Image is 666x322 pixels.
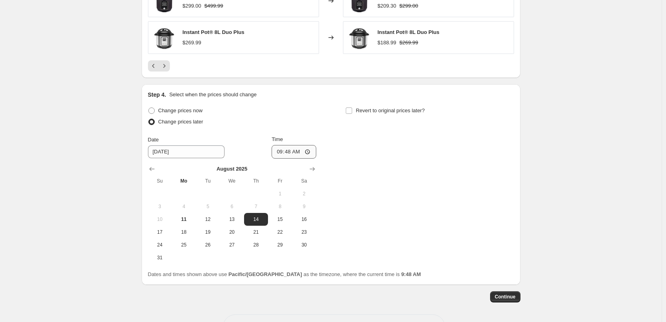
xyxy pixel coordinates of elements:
[401,271,421,277] b: 9:48 AM
[495,294,516,300] span: Continue
[292,239,316,251] button: Saturday August 30 2025
[175,229,193,235] span: 18
[199,203,217,210] span: 5
[151,216,169,223] span: 10
[295,216,313,223] span: 16
[148,60,159,72] button: Previous
[158,107,203,113] span: Change prices now
[148,145,225,158] input: 8/11/2025
[292,226,316,239] button: Saturday August 23 2025
[247,242,265,248] span: 28
[295,229,313,235] span: 23
[158,119,203,125] span: Change prices later
[272,136,283,142] span: Time
[295,203,313,210] span: 9
[247,229,265,235] span: 21
[271,191,289,197] span: 1
[220,175,244,187] th: Wednesday
[378,39,396,47] div: $188.99
[292,175,316,187] th: Saturday
[268,200,292,213] button: Friday August 8 2025
[378,2,396,10] div: $209.30
[196,239,220,251] button: Tuesday August 26 2025
[247,178,265,184] span: Th
[271,178,289,184] span: Fr
[378,29,439,35] span: Instant Pot® 8L Duo Plus
[356,107,425,113] span: Revert to original prices later?
[244,226,268,239] button: Thursday August 21 2025
[151,229,169,235] span: 17
[205,2,223,10] strike: $499.99
[247,203,265,210] span: 7
[175,242,193,248] span: 25
[151,178,169,184] span: Su
[347,26,371,50] img: 7_f82c8def-38ac-4591-8dd8-8afd1826a7a2_80x.webp
[307,163,318,175] button: Show next month, September 2025
[223,178,240,184] span: We
[148,251,172,264] button: Sunday August 31 2025
[169,91,256,99] p: Select when the prices should change
[148,213,172,226] button: Sunday August 10 2025
[172,239,196,251] button: Monday August 25 2025
[292,187,316,200] button: Saturday August 2 2025
[490,291,520,302] button: Continue
[148,137,159,143] span: Date
[151,203,169,210] span: 3
[148,200,172,213] button: Sunday August 3 2025
[175,203,193,210] span: 4
[220,239,244,251] button: Wednesday August 27 2025
[183,2,201,10] div: $299.00
[148,60,170,72] nav: Pagination
[223,216,240,223] span: 13
[229,271,302,277] b: Pacific/[GEOGRAPHIC_DATA]
[400,2,418,10] strike: $299.00
[148,175,172,187] th: Sunday
[175,178,193,184] span: Mo
[223,229,240,235] span: 20
[148,271,421,277] span: Dates and times shown above use as the timezone, where the current time is
[199,216,217,223] span: 12
[268,175,292,187] th: Friday
[271,216,289,223] span: 15
[268,226,292,239] button: Friday August 22 2025
[295,178,313,184] span: Sa
[196,200,220,213] button: Tuesday August 5 2025
[271,229,289,235] span: 22
[196,175,220,187] th: Tuesday
[159,60,170,72] button: Next
[172,226,196,239] button: Monday August 18 2025
[172,200,196,213] button: Monday August 4 2025
[268,239,292,251] button: Friday August 29 2025
[151,254,169,261] span: 31
[295,191,313,197] span: 2
[223,242,240,248] span: 27
[152,26,176,50] img: 7_f82c8def-38ac-4591-8dd8-8afd1826a7a2_80x.webp
[220,200,244,213] button: Wednesday August 6 2025
[220,226,244,239] button: Wednesday August 20 2025
[247,216,265,223] span: 14
[400,39,418,47] strike: $269.99
[183,39,201,47] div: $269.99
[196,213,220,226] button: Tuesday August 12 2025
[271,203,289,210] span: 8
[172,175,196,187] th: Monday
[172,213,196,226] button: Today Monday August 11 2025
[223,203,240,210] span: 6
[244,213,268,226] button: Thursday August 14 2025
[199,229,217,235] span: 19
[196,226,220,239] button: Tuesday August 19 2025
[183,29,244,35] span: Instant Pot® 8L Duo Plus
[146,163,158,175] button: Show previous month, July 2025
[244,239,268,251] button: Thursday August 28 2025
[175,216,193,223] span: 11
[292,213,316,226] button: Saturday August 16 2025
[292,200,316,213] button: Saturday August 9 2025
[272,145,316,159] input: 12:00
[271,242,289,248] span: 29
[148,226,172,239] button: Sunday August 17 2025
[151,242,169,248] span: 24
[199,178,217,184] span: Tu
[244,175,268,187] th: Thursday
[268,213,292,226] button: Friday August 15 2025
[148,91,166,99] h2: Step 4.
